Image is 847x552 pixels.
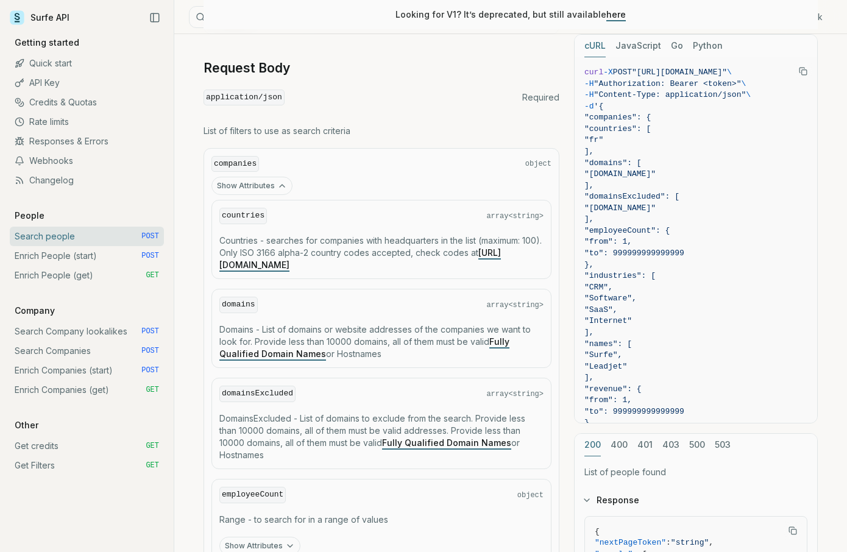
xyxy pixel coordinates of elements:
[146,271,159,280] span: GET
[10,9,69,27] a: Surfe API
[10,341,164,361] a: Search Companies POST
[219,208,267,224] code: countries
[632,68,727,77] span: "[URL][DOMAIN_NAME]"
[189,6,494,28] button: Search⌘K
[10,419,43,431] p: Other
[741,79,746,88] span: \
[584,418,589,427] span: }
[594,102,604,111] span: '{
[211,156,259,172] code: companies
[575,484,817,516] button: Response
[584,350,622,359] span: "Surfe",
[584,90,594,99] span: -H
[10,112,164,132] a: Rate limits
[584,395,632,405] span: "from": 1,
[671,35,683,57] button: Go
[10,456,164,475] a: Get Filters GET
[784,522,802,540] button: Copy Text
[594,90,746,99] span: "Content-Type: application/json"
[382,437,511,448] a: Fully Qualified Domain Names
[595,527,600,536] span: {
[584,135,603,144] span: "fr"
[517,490,544,500] span: object
[584,214,594,224] span: ],
[10,436,164,456] a: Get credits GET
[584,147,594,156] span: ],
[141,366,159,375] span: POST
[10,305,60,317] p: Company
[204,125,559,137] p: List of filters to use as search criteria
[584,434,601,456] button: 200
[603,68,613,77] span: -X
[715,434,731,456] button: 503
[584,260,594,269] span: },
[10,380,164,400] a: Enrich Companies (get) GET
[204,60,290,77] a: Request Body
[486,389,544,399] span: array<string>
[525,159,551,169] span: object
[584,192,679,201] span: "domainsExcluded": [
[10,37,84,49] p: Getting started
[584,226,670,235] span: "employeeCount": {
[584,362,627,371] span: "Leadjet"
[693,35,723,57] button: Python
[584,339,632,349] span: "names": [
[219,324,544,360] p: Domains - List of domains or website addresses of the companies we want to look for. Provide less...
[615,35,661,57] button: JavaScript
[584,407,684,416] span: "to": 999999999999999
[141,346,159,356] span: POST
[10,361,164,380] a: Enrich Companies (start) POST
[211,177,292,195] button: Show Attributes
[666,538,671,547] span: :
[594,79,742,88] span: "Authorization: Bearer <token>"
[219,412,544,461] p: DomainsExcluded - List of domains to exclude from the search. Provide less than 10000 domains, al...
[584,169,656,179] span: "[DOMAIN_NAME]"
[522,91,559,104] span: Required
[584,181,594,190] span: ],
[10,151,164,171] a: Webhooks
[584,373,594,382] span: ],
[689,434,705,456] button: 500
[584,68,603,77] span: curl
[584,237,632,246] span: "from": 1,
[141,327,159,336] span: POST
[584,102,594,111] span: -d
[584,79,594,88] span: -H
[584,113,651,122] span: "companies": {
[662,434,679,456] button: 403
[606,9,626,19] a: here
[611,434,628,456] button: 400
[146,461,159,470] span: GET
[709,538,714,547] span: ,
[146,9,164,27] button: Collapse Sidebar
[584,328,594,337] span: ],
[10,73,164,93] a: API Key
[10,132,164,151] a: Responses & Errors
[584,384,642,394] span: "revenue": {
[584,316,632,325] span: "Internet"
[10,93,164,112] a: Credits & Quotas
[746,90,751,99] span: \
[219,487,286,503] code: employeeCount
[595,538,666,547] span: "nextPageToken"
[10,171,164,190] a: Changelog
[486,211,544,221] span: array<string>
[727,68,732,77] span: \
[219,514,544,526] p: Range - to search for in a range of values
[10,210,49,222] p: People
[584,249,684,258] span: "to": 999999999999999
[10,266,164,285] a: Enrich People (get) GET
[584,271,656,280] span: "industries": [
[146,385,159,395] span: GET
[10,54,164,73] a: Quick start
[219,297,258,313] code: domains
[10,246,164,266] a: Enrich People (start) POST
[584,35,606,57] button: cURL
[584,203,656,213] span: "[DOMAIN_NAME]"
[584,124,651,133] span: "countries": [
[395,9,626,21] p: Looking for V1? It’s deprecated, but still available
[794,62,812,80] button: Copy Text
[584,294,637,303] span: "Software",
[613,68,632,77] span: POST
[10,322,164,341] a: Search Company lookalikes POST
